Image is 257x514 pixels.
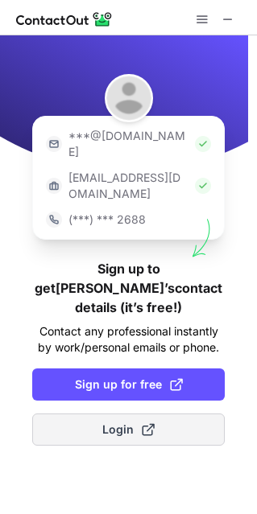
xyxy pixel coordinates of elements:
span: Sign up for free [75,376,183,393]
p: Contact any professional instantly by work/personal emails or phone. [32,323,225,356]
img: Check Icon [195,136,211,152]
p: [EMAIL_ADDRESS][DOMAIN_NAME] [68,170,189,202]
img: https://contactout.com/extension/app/static/media/login-phone-icon.bacfcb865e29de816d437549d7f4cb... [46,212,62,228]
p: ***@[DOMAIN_NAME] [68,128,189,160]
img: Mohamed Abdorabbo [105,74,153,122]
img: ContactOut v5.3.10 [16,10,113,29]
button: Login [32,413,225,446]
h1: Sign up to get [PERSON_NAME]’s contact details (it’s free!) [32,259,225,317]
img: https://contactout.com/extension/app/static/media/login-email-icon.f64bce713bb5cd1896fef81aa7b14a... [46,136,62,152]
img: Check Icon [195,178,211,194]
img: https://contactout.com/extension/app/static/media/login-work-icon.638a5007170bc45168077fde17b29a1... [46,178,62,194]
button: Sign up for free [32,368,225,401]
span: Login [102,421,155,438]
